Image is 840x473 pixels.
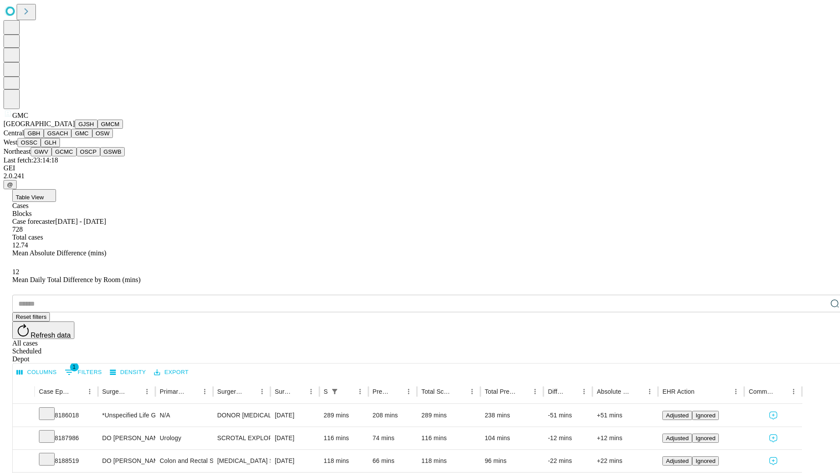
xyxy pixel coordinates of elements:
button: GSWB [100,147,125,156]
button: Reset filters [12,312,50,321]
button: Menu [730,385,742,398]
div: Surgery Name [217,388,243,395]
div: 116 mins [421,427,476,449]
button: GLH [41,138,59,147]
div: Case Epic Id [39,388,70,395]
button: Menu [644,385,656,398]
span: Adjusted [666,458,689,464]
div: 238 mins [485,404,539,427]
div: 289 mins [324,404,364,427]
button: Sort [186,385,199,398]
div: DO [PERSON_NAME] [102,427,151,449]
div: 289 mins [421,404,476,427]
span: Adjusted [666,435,689,441]
div: *Unspecified Life Gift Of [102,404,151,427]
div: DO [PERSON_NAME] Do [102,450,151,472]
span: Northeast [3,148,31,155]
span: Refresh data [31,332,71,339]
span: Last fetch: 23:14:18 [3,156,58,164]
button: Sort [244,385,256,398]
button: Adjusted [662,456,692,466]
span: West [3,138,17,146]
button: Select columns [14,366,59,379]
button: Menu [402,385,415,398]
button: Sort [695,385,707,398]
span: Central [3,129,24,137]
button: Expand [17,431,30,446]
div: -51 mins [548,404,588,427]
span: Adjusted [666,412,689,419]
span: @ [7,181,13,188]
button: GCMC [52,147,77,156]
button: Sort [390,385,402,398]
span: [DATE] - [DATE] [55,218,106,225]
div: 1 active filter [329,385,341,398]
span: Mean Daily Total Difference by Room (mins) [12,276,140,283]
div: 104 mins [485,427,539,449]
button: Menu [199,385,211,398]
button: Sort [293,385,305,398]
button: Sort [454,385,466,398]
span: [GEOGRAPHIC_DATA] [3,120,75,127]
button: GMCM [98,120,123,129]
div: 8187986 [39,427,94,449]
span: 1 [70,363,79,371]
button: Sort [517,385,529,398]
button: Ignored [692,434,719,443]
div: Total Scheduled Duration [421,388,453,395]
button: Sort [71,385,84,398]
button: GBH [24,129,44,138]
div: 2.0.241 [3,172,836,180]
span: Ignored [696,412,715,419]
div: Scheduled In Room Duration [324,388,328,395]
button: Refresh data [12,321,74,339]
div: Total Predicted Duration [485,388,516,395]
span: Table View [16,194,44,201]
div: 118 mins [421,450,476,472]
div: N/A [160,404,208,427]
div: [DATE] [275,404,315,427]
div: Surgery Date [275,388,292,395]
div: DONOR [MEDICAL_DATA] CADAVER [217,404,266,427]
div: Urology [160,427,208,449]
button: Export [152,366,191,379]
div: +12 mins [597,427,654,449]
button: @ [3,180,17,189]
div: 8186018 [39,404,94,427]
button: Menu [787,385,800,398]
button: Sort [566,385,578,398]
div: SCROTAL EXPLORATION [217,427,266,449]
div: 66 mins [373,450,413,472]
div: -12 mins [548,427,588,449]
button: GJSH [75,120,98,129]
span: Mean Absolute Difference (mins) [12,249,106,257]
button: Expand [17,408,30,424]
button: OSCP [77,147,100,156]
div: 116 mins [324,427,364,449]
button: Menu [466,385,478,398]
button: Menu [578,385,590,398]
button: Adjusted [662,434,692,443]
button: GMC [71,129,92,138]
div: Absolute Difference [597,388,630,395]
div: EHR Action [662,388,694,395]
div: Predicted In Room Duration [373,388,390,395]
span: 12.74 [12,241,28,249]
span: Total cases [12,233,43,241]
button: Density [108,366,148,379]
div: [DATE] [275,427,315,449]
button: Ignored [692,411,719,420]
button: Ignored [692,456,719,466]
button: Menu [305,385,317,398]
div: +51 mins [597,404,654,427]
button: Adjusted [662,411,692,420]
div: Surgeon Name [102,388,128,395]
span: 728 [12,226,23,233]
div: 96 mins [485,450,539,472]
div: [DATE] [275,450,315,472]
span: Ignored [696,458,715,464]
div: 118 mins [324,450,364,472]
div: GEI [3,164,836,172]
span: Case forecaster [12,218,55,225]
div: Comments [749,388,774,395]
